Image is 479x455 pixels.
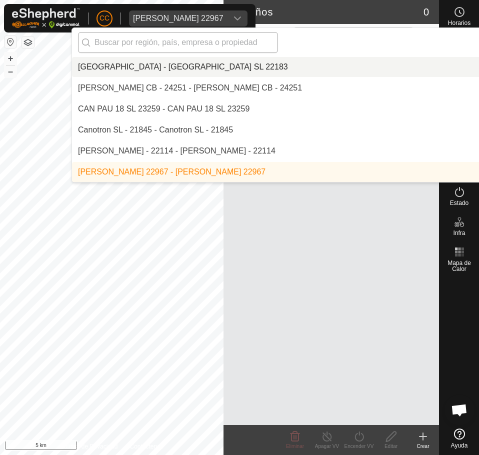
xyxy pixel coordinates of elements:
[78,124,233,136] div: Canotron SL - 21845 - Canotron SL - 21845
[451,442,468,448] span: Ayuda
[60,442,117,451] a: Política de Privacidad
[442,260,476,272] span: Mapa de Calor
[448,20,470,26] span: Horarios
[343,442,375,450] div: Encender VV
[375,442,407,450] div: Editar
[453,230,465,236] span: Infra
[439,424,479,452] a: Ayuda
[78,82,302,94] div: [PERSON_NAME] CB - 24251 - [PERSON_NAME] CB - 24251
[78,103,249,115] div: CAN PAU 18 SL 23259 - CAN PAU 18 SL 23259
[4,36,16,48] button: Restablecer Mapa
[129,442,163,451] a: Contáctenos
[444,395,474,425] div: Open chat
[4,52,16,64] button: +
[407,442,439,450] div: Crear
[450,200,468,206] span: Estado
[78,61,288,73] div: [GEOGRAPHIC_DATA] - [GEOGRAPHIC_DATA] SL 22183
[311,442,343,450] div: Apagar VV
[227,10,247,26] div: dropdown trigger
[286,443,304,449] span: Eliminar
[229,6,423,18] h2: Rebaños
[78,32,278,53] input: Buscar por región, país, empresa o propiedad
[4,65,16,77] button: –
[78,166,265,178] div: [PERSON_NAME] 22967 - [PERSON_NAME] 22967
[22,36,34,48] button: Capas del Mapa
[78,145,275,157] div: [PERSON_NAME] - 22114 - [PERSON_NAME] - 22114
[129,10,227,26] span: Carlos Bodas Velasco 22967
[12,8,80,28] img: Logo Gallagher
[99,13,109,23] span: CC
[423,4,429,19] span: 0
[133,14,223,22] div: [PERSON_NAME] 22967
